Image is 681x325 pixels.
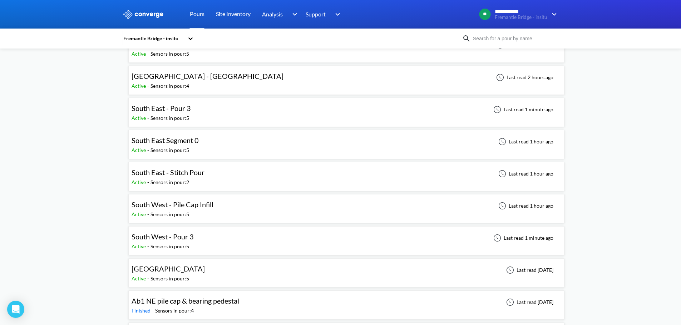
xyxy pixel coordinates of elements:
img: downArrow.svg [331,10,342,19]
span: - [147,115,150,121]
span: Support [306,10,326,19]
span: Finished [132,308,152,314]
span: - [147,243,150,249]
div: Sensors in pour: 4 [155,307,194,315]
span: - [147,147,150,153]
span: South East - Stitch Pour [132,168,204,177]
span: - [147,83,150,89]
img: downArrow.svg [287,10,299,19]
a: South East - Stitch PourActive-Sensors in pour:2Last read 1 hour ago [128,170,564,176]
span: Active [132,83,147,89]
div: Last read [DATE] [502,266,556,274]
img: icon-search.svg [462,34,471,43]
div: Last read 1 minute ago [489,105,556,114]
div: Sensors in pour: 2 [150,178,189,186]
a: South East - Pour 3Active-Sensors in pour:5Last read 1 minute ago [128,106,564,112]
div: Fremantle Bridge - insitu [123,35,184,42]
div: Last read 1 hour ago [494,169,556,178]
span: - [152,308,155,314]
div: Last read [DATE] [502,298,556,306]
span: South West - Pile Cap Infill [132,200,213,209]
div: Sensors in pour: 5 [150,243,189,250]
span: Active [132,275,147,281]
div: Sensors in pour: 5 [150,210,189,218]
div: Last read 1 hour ago [494,137,556,146]
img: logo_ewhite.svg [123,10,164,19]
span: Analysis [262,10,283,19]
div: Last read 2 hours ago [492,73,556,82]
span: Active [132,147,147,153]
a: [GEOGRAPHIC_DATA] - [GEOGRAPHIC_DATA]Active-Sensors in pour:4Last read 2 hours ago [128,74,564,80]
div: Open Intercom Messenger [7,301,24,318]
span: - [147,51,150,57]
a: South West - Pour 3Active-Sensors in pour:5Last read 1 minute ago [128,234,564,240]
span: [GEOGRAPHIC_DATA] - [GEOGRAPHIC_DATA] [132,72,283,80]
span: Active [132,211,147,217]
div: Sensors in pour: 5 [150,146,189,154]
span: South East - Pour 3 [132,104,191,112]
span: South East Segment 0 [132,136,199,144]
span: Active [132,115,147,121]
span: Active [132,243,147,249]
a: Ab1 NE pile cap & bearing pedestalFinished-Sensors in pour:4Last read [DATE] [128,299,564,305]
div: Sensors in pour: 5 [150,114,189,122]
span: Ab1 NE pile cap & bearing pedestal [132,296,239,305]
a: South East Segment 0Active-Sensors in pour:5Last read 1 hour ago [128,138,564,144]
div: Last read 1 minute ago [489,234,556,242]
span: - [147,275,150,281]
span: - [147,211,150,217]
span: Active [132,51,147,57]
div: Sensors in pour: 4 [150,82,189,90]
div: Last read 1 hour ago [494,202,556,210]
a: South West - Pile Cap InfillActive-Sensors in pour:5Last read 1 hour ago [128,202,564,208]
img: downArrow.svg [547,10,559,19]
div: Sensors in pour: 5 [150,50,189,58]
div: Sensors in pour: 5 [150,275,189,283]
a: [GEOGRAPHIC_DATA]Active-Sensors in pour:5Last read [DATE] [128,266,564,273]
span: Active [132,179,147,185]
span: - [147,179,150,185]
span: [GEOGRAPHIC_DATA] [132,264,205,273]
span: Fremantle Bridge - insitu [495,15,547,20]
span: South West - Pour 3 [132,232,194,241]
input: Search for a pour by name [471,35,557,42]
